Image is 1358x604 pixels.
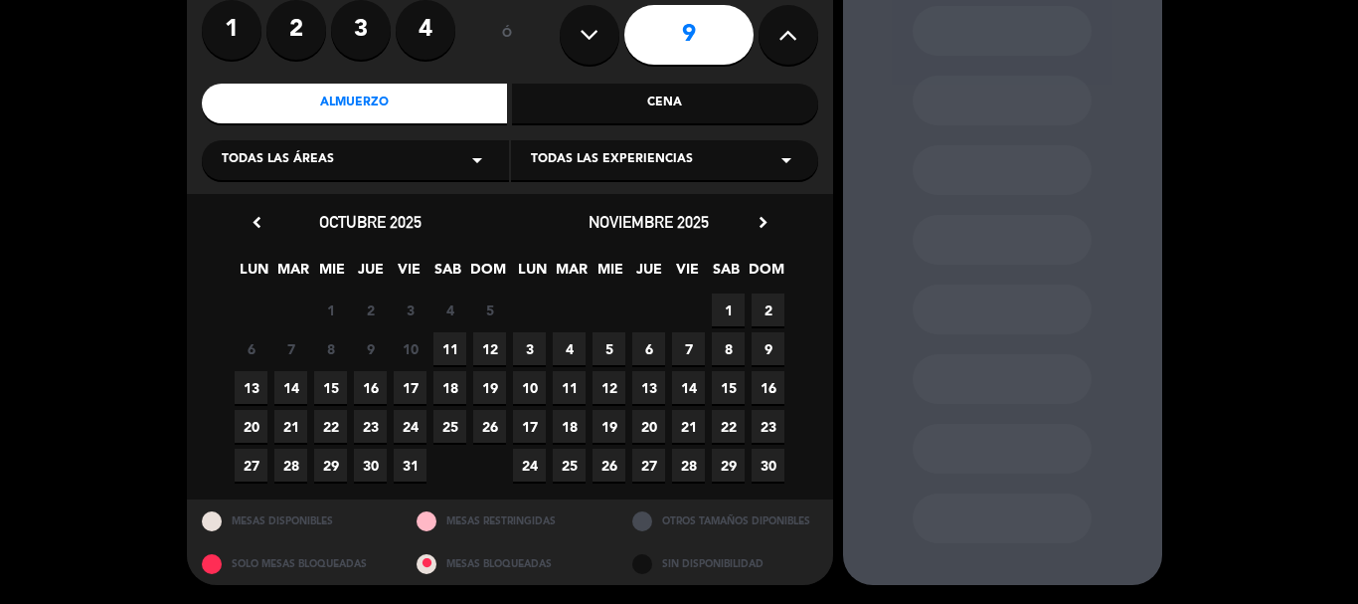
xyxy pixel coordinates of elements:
[671,258,704,291] span: VIE
[238,258,270,291] span: LUN
[394,449,426,482] span: 31
[433,332,466,365] span: 11
[589,212,709,232] span: noviembre 2025
[593,371,625,404] span: 12
[235,332,267,365] span: 6
[672,449,705,482] span: 28
[222,150,334,170] span: Todas las áreas
[752,410,784,443] span: 23
[274,449,307,482] span: 28
[752,294,784,326] span: 2
[187,500,403,542] div: MESAS DISPONIBLES
[276,258,309,291] span: MAR
[202,84,508,123] div: Almuerzo
[394,410,426,443] span: 24
[749,258,781,291] span: DOM
[553,449,586,482] span: 25
[314,371,347,404] span: 15
[774,148,798,172] i: arrow_drop_down
[712,449,745,482] span: 29
[753,212,773,233] i: chevron_right
[314,294,347,326] span: 1
[235,410,267,443] span: 20
[632,258,665,291] span: JUE
[314,410,347,443] span: 22
[187,542,403,585] div: SOLO MESAS BLOQUEADAS
[354,371,387,404] span: 16
[394,332,426,365] span: 10
[752,371,784,404] span: 16
[433,294,466,326] span: 4
[593,449,625,482] span: 26
[433,410,466,443] span: 25
[274,410,307,443] span: 21
[314,449,347,482] span: 29
[712,332,745,365] span: 8
[712,371,745,404] span: 15
[513,371,546,404] span: 10
[394,294,426,326] span: 3
[672,410,705,443] span: 21
[513,449,546,482] span: 24
[319,212,422,232] span: octubre 2025
[752,332,784,365] span: 9
[473,410,506,443] span: 26
[402,542,617,585] div: MESAS BLOQUEADAS
[314,332,347,365] span: 8
[553,371,586,404] span: 11
[531,150,693,170] span: Todas las experiencias
[594,258,626,291] span: MIE
[593,410,625,443] span: 19
[632,371,665,404] span: 13
[513,332,546,365] span: 3
[235,371,267,404] span: 13
[512,84,818,123] div: Cena
[393,258,425,291] span: VIE
[274,332,307,365] span: 7
[710,258,743,291] span: SAB
[473,294,506,326] span: 5
[672,371,705,404] span: 14
[593,332,625,365] span: 5
[235,449,267,482] span: 27
[431,258,464,291] span: SAB
[617,500,833,542] div: OTROS TAMAÑOS DIPONIBLES
[354,449,387,482] span: 30
[672,332,705,365] span: 7
[553,332,586,365] span: 4
[402,500,617,542] div: MESAS RESTRINGIDAS
[632,449,665,482] span: 27
[632,332,665,365] span: 6
[617,542,833,585] div: SIN DISPONIBILIDAD
[354,410,387,443] span: 23
[470,258,503,291] span: DOM
[555,258,588,291] span: MAR
[354,332,387,365] span: 9
[315,258,348,291] span: MIE
[632,410,665,443] span: 20
[394,371,426,404] span: 17
[473,371,506,404] span: 19
[513,410,546,443] span: 17
[712,294,745,326] span: 1
[752,449,784,482] span: 30
[465,148,489,172] i: arrow_drop_down
[354,258,387,291] span: JUE
[712,410,745,443] span: 22
[354,294,387,326] span: 2
[473,332,506,365] span: 12
[274,371,307,404] span: 14
[433,371,466,404] span: 18
[553,410,586,443] span: 18
[247,212,267,233] i: chevron_left
[516,258,549,291] span: LUN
